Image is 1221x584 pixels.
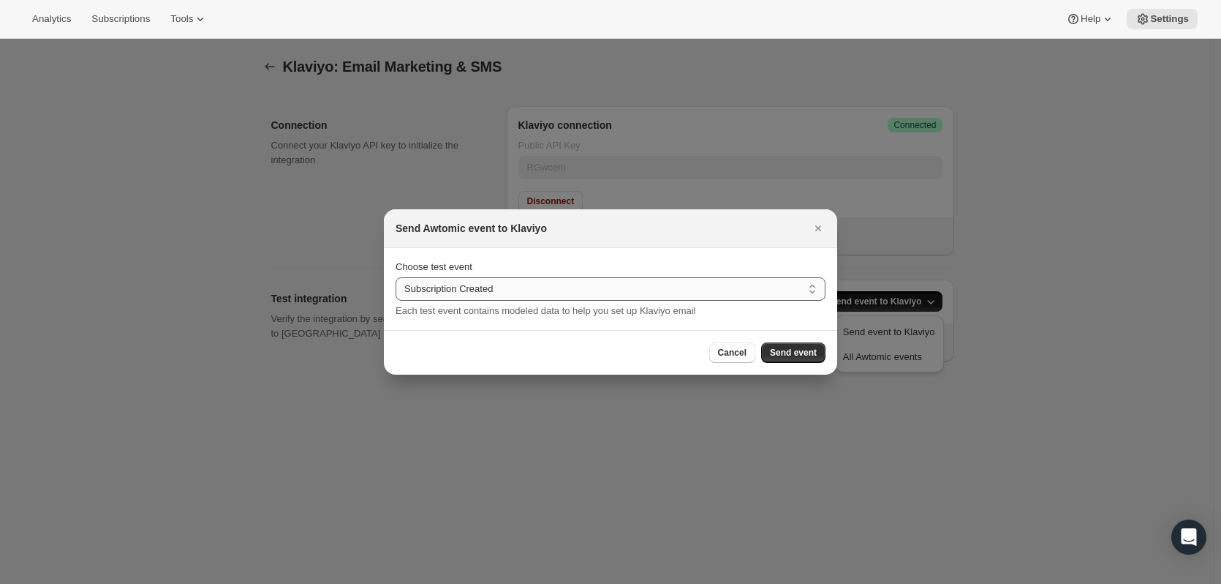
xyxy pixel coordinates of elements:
span: Send event [770,347,817,359]
span: Subscriptions [91,13,150,25]
span: Analytics [32,13,71,25]
span: Choose test event [396,261,472,272]
span: Cancel [718,347,746,359]
button: Tools [162,9,216,29]
button: Send event [761,342,825,363]
span: Tools [170,13,193,25]
span: Help [1081,13,1100,25]
button: Subscriptions [83,9,159,29]
h2: Send Awtomic event to Klaviyo [396,221,547,236]
button: Help [1057,9,1124,29]
div: Open Intercom Messenger [1171,520,1206,555]
span: Each test event contains modeled data to help you set up Klaviyo email [396,305,695,316]
button: Settings [1127,9,1198,29]
button: Close [808,218,828,239]
span: Settings [1150,13,1189,25]
button: Analytics [23,9,80,29]
button: Cancel [709,342,755,363]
